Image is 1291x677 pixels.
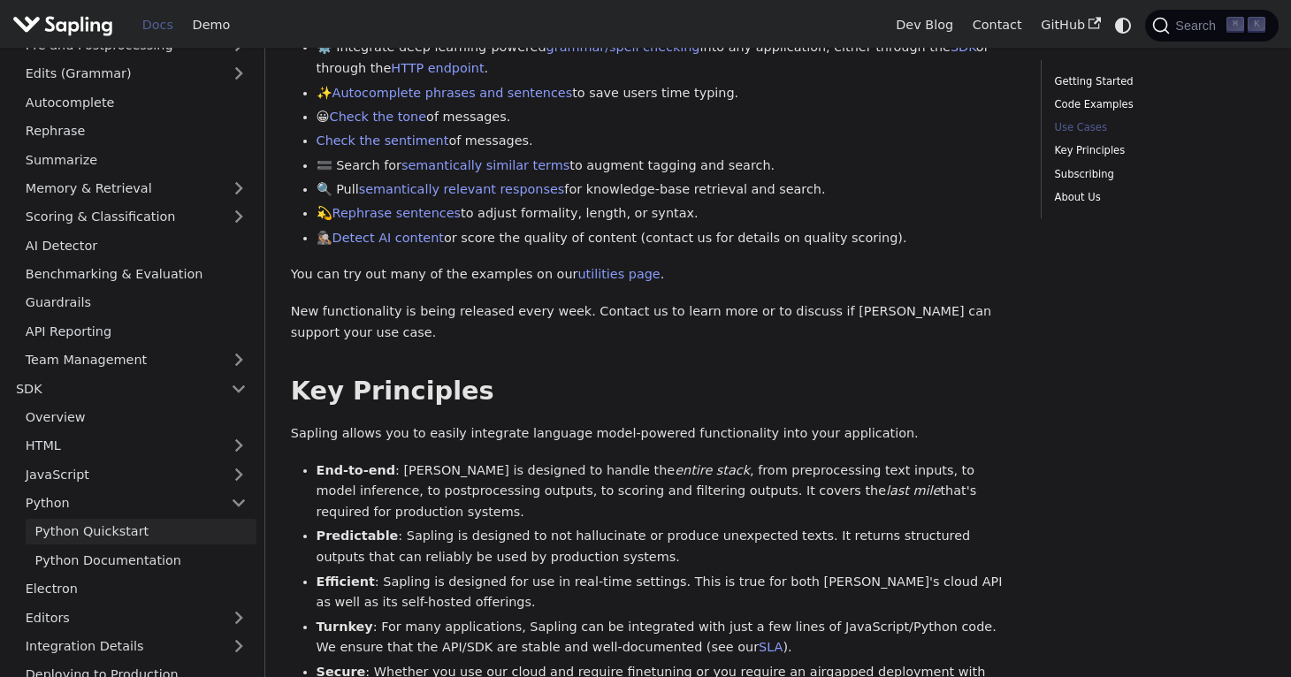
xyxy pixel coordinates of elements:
[1248,17,1265,33] kbd: K
[26,547,256,573] a: Python Documentation
[332,231,444,245] a: Detect AI content
[12,12,113,38] img: Sapling.ai
[317,107,1016,128] li: 😀 of messages.
[317,617,1016,659] li: : For many applications, Sapling can be integrated with just a few lines of JavaScript/Python cod...
[391,61,484,75] a: HTTP endpoint
[291,423,1016,445] p: Sapling allows you to easily integrate language model-powered functionality into your application.
[16,318,256,344] a: API Reporting
[317,526,1016,568] li: : Sapling is designed to not hallucinate or produce unexpected texts. It returns structured outpu...
[16,204,256,230] a: Scoring & Classification
[317,203,1016,224] li: 💫 to adjust formality, length, or syntax.
[577,267,660,281] a: utilities page
[16,147,256,172] a: Summarize
[16,118,256,144] a: Rephrase
[183,11,240,39] a: Demo
[16,491,256,516] a: Python
[1055,96,1259,113] a: Code Examples
[675,463,750,477] em: entire stack
[1145,10,1278,42] button: Search (Command+K)
[16,405,256,430] a: Overview
[317,620,373,634] strong: Turnkey
[317,574,375,589] strong: Efficient
[1055,119,1259,136] a: Use Cases
[317,133,449,148] a: Check the sentiment
[401,158,569,172] a: semantically similar terms
[317,156,1016,177] li: 🟰 Search for to augment tagging and search.
[1055,189,1259,206] a: About Us
[1111,12,1136,38] button: Switch between dark and light mode (currently system mode)
[317,228,1016,249] li: 🕵🏽‍♀️ or score the quality of content (contact us for details on quality scoring).
[317,179,1016,201] li: 🔍 Pull for knowledge-base retrieval and search.
[16,347,256,373] a: Team Management
[16,61,256,87] a: Edits (Grammar)
[1055,166,1259,183] a: Subscribing
[16,461,256,487] a: JavaScript
[12,12,119,38] a: Sapling.ai
[16,576,256,602] a: Electron
[317,131,1016,152] li: of messages.
[221,605,256,630] button: Expand sidebar category 'Editors'
[16,89,256,115] a: Autocomplete
[317,529,399,543] strong: Predictable
[317,463,395,477] strong: End-to-end
[16,176,256,202] a: Memory & Retrieval
[317,37,1016,80] li: ⚙️ Integrate deep learning-powered into any application, either through the or through the .
[317,572,1016,614] li: : Sapling is designed for use in real-time settings. This is true for both [PERSON_NAME]'s cloud ...
[1031,11,1110,39] a: GitHub
[133,11,183,39] a: Docs
[330,110,426,124] a: Check the tone
[16,290,256,316] a: Guardrails
[16,634,256,659] a: Integration Details
[16,605,221,630] a: Editors
[16,262,256,287] a: Benchmarking & Evaluation
[291,376,1016,407] h2: Key Principles
[332,86,573,100] a: Autocomplete phrases and sentences
[1170,19,1226,33] span: Search
[6,376,221,401] a: SDK
[332,206,461,220] a: Rephrase sentences
[886,483,940,498] em: last mile
[16,433,256,459] a: HTML
[291,264,1016,285] p: You can try out many of the examples on our .
[1226,17,1244,33] kbd: ⌘
[886,11,962,39] a: Dev Blog
[16,232,256,258] a: AI Detector
[317,460,1016,523] li: : [PERSON_NAME] is designed to handle the , from preprocessing text inputs, to model inference, t...
[359,182,565,196] a: semantically relevant responses
[1055,142,1259,159] a: Key Principles
[291,301,1016,344] p: New functionality is being released every week. Contact us to learn more or to discuss if [PERSON...
[317,83,1016,104] li: ✨ to save users time typing.
[26,519,256,544] a: Python Quickstart
[963,11,1032,39] a: Contact
[221,376,256,401] button: Collapse sidebar category 'SDK'
[759,640,783,654] a: SLA
[1055,73,1259,90] a: Getting Started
